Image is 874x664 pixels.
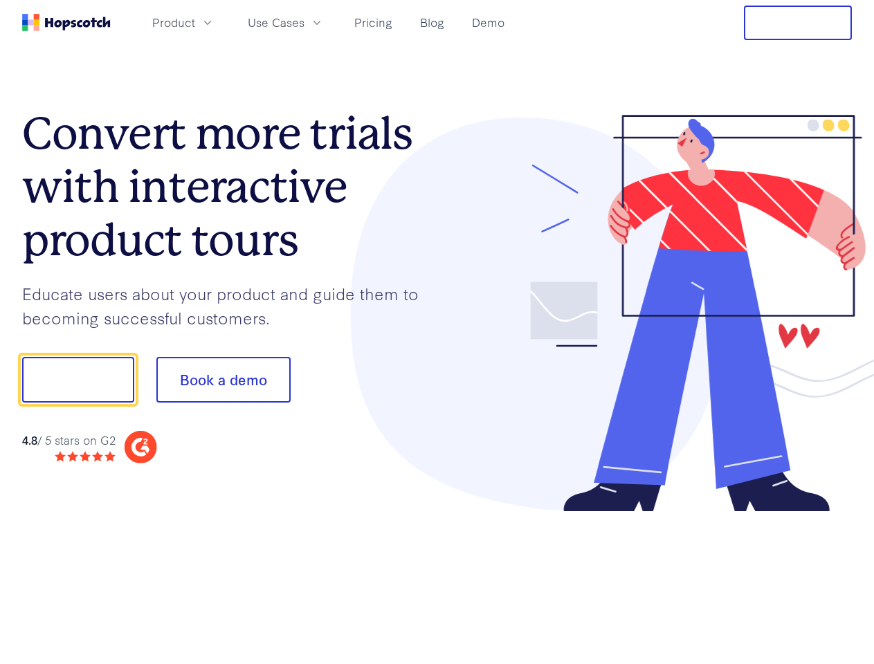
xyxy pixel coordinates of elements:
a: Home [22,14,111,31]
span: Product [152,14,195,31]
button: Show me! [22,357,134,403]
a: Demo [466,11,510,34]
div: / 5 stars on G2 [22,432,116,449]
button: Book a demo [156,357,291,403]
h1: Convert more trials with interactive product tours [22,107,437,266]
p: Educate users about your product and guide them to becoming successful customers. [22,282,437,329]
button: Product [144,11,223,34]
button: Free Trial [744,6,852,40]
strong: 4.8 [22,432,37,448]
button: Use Cases [239,11,332,34]
a: Pricing [349,11,398,34]
a: Blog [415,11,450,34]
span: Use Cases [248,14,304,31]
